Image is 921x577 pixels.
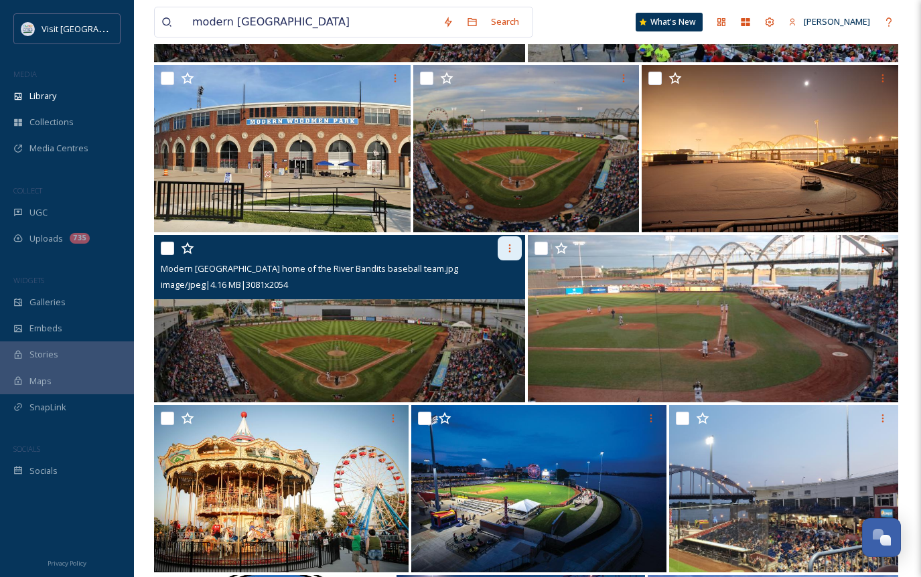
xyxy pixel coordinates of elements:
span: Uploads [29,232,63,245]
a: What's New [636,13,703,31]
img: CROPPEDMWP cr. Sean Flynn Photography.jpg [413,65,640,232]
span: Media Centres [29,142,88,155]
span: UGC [29,206,48,219]
span: Socials [29,465,58,477]
span: image/jpeg | 4.16 MB | 3081 x 2054 [161,278,288,291]
img: Modern Woodmen Park.jpg [411,405,666,572]
span: SOCIALS [13,444,40,454]
img: Modern Woodmen Park in Winter.jpg [642,65,898,232]
span: Galleries [29,296,66,309]
img: 20180801_203438.jpg [669,405,898,572]
span: [PERSON_NAME] [804,15,870,27]
span: WIDGETS [13,275,44,285]
span: Collections [29,116,74,129]
span: Maps [29,375,52,388]
span: Privacy Policy [48,559,86,568]
img: QCCVB_VISIT_vert_logo_4c_tagline_122019.svg [21,22,35,35]
div: 735 [70,233,90,244]
a: Privacy Policy [48,554,86,570]
span: Stories [29,348,58,361]
input: Search your library [186,7,436,37]
img: Front of Modern Woodmen Park.jpg [154,65,411,232]
img: Carousel Modern Woodmen Park.jpg [154,405,409,572]
span: Library [29,90,56,102]
div: Search [484,9,526,35]
span: COLLECT [13,185,42,195]
img: Modern Woodmen Park home of the River Bandits baseball team.jpg [154,235,525,402]
span: Modern [GEOGRAPHIC_DATA] home of the River Bandits baseball team.jpg [161,262,458,274]
span: SnapLink [29,401,66,414]
span: MEDIA [13,69,37,79]
img: Modern Woodmen Park2.jpg [528,235,899,402]
button: Open Chat [862,518,901,557]
span: Visit [GEOGRAPHIC_DATA] [42,22,145,35]
a: [PERSON_NAME] [782,9,877,35]
span: Embeds [29,322,62,335]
